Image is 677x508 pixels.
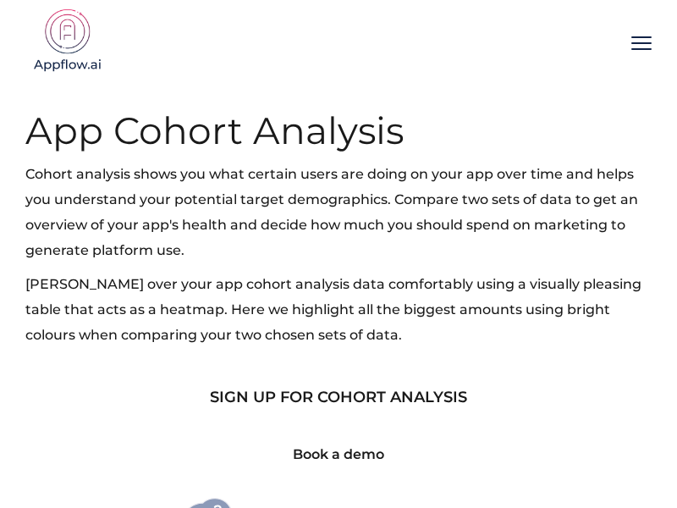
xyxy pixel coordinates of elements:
a: Book a demo [293,446,384,462]
a: Sign up for cohort analysis [169,373,508,421]
p: [PERSON_NAME] over your app cohort analysis data comfortably using a visually pleasing table that... [25,272,652,348]
img: appflow.ai-logo [25,8,110,76]
h1: App Cohort Analysis [25,112,652,149]
p: Cohort analysis shows you what certain users are doing on your app over time and helps you unders... [25,162,652,263]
